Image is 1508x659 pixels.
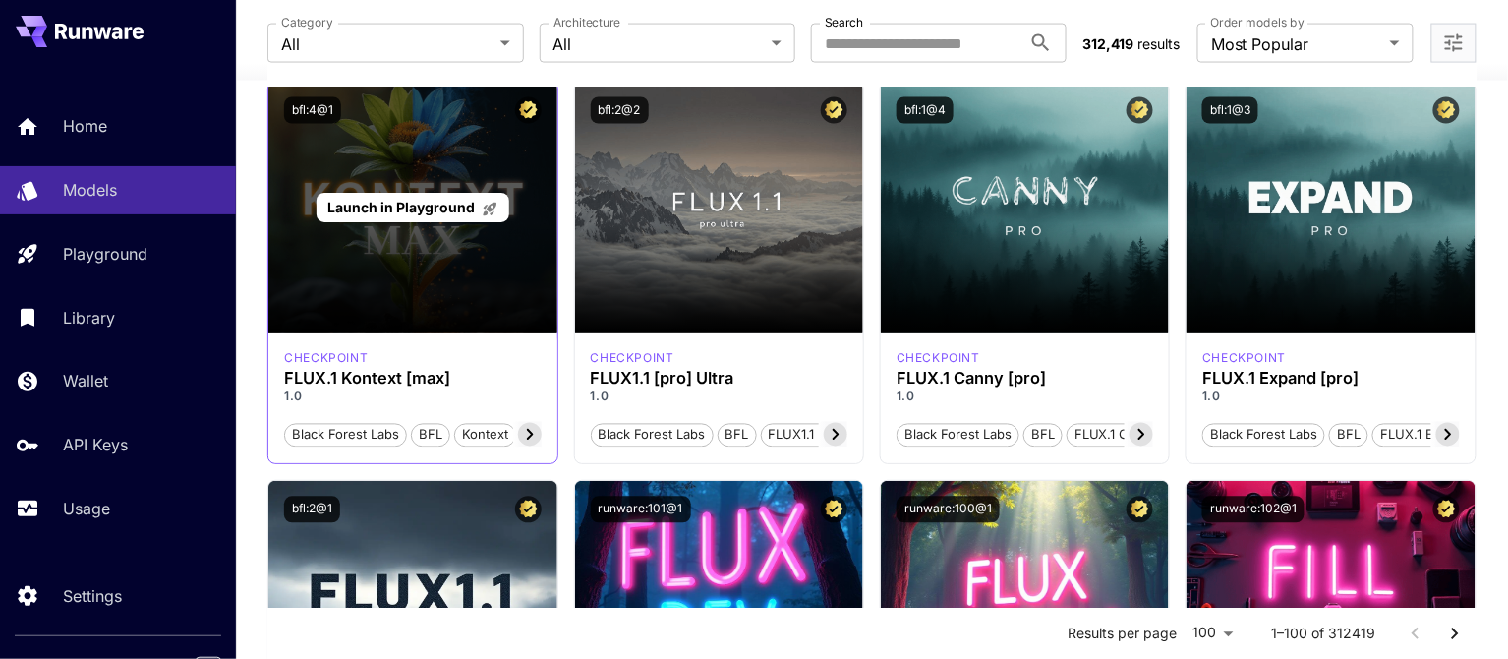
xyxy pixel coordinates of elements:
p: Home [63,114,107,138]
p: checkpoint [1202,349,1286,367]
span: Launch in Playground [328,199,476,215]
label: Architecture [553,15,620,31]
button: bfl:4@1 [284,97,341,124]
div: fluxultra [591,349,674,367]
span: Kontext [455,426,515,446]
button: Certified Model – Vetted for best performance and includes a commercial license. [515,497,542,523]
span: FLUX1.1 [pro] Ultra [762,426,889,446]
img: website_grey.svg [31,51,47,67]
button: BFL [1023,422,1063,448]
img: tab_domain_overview_orange.svg [53,114,69,130]
button: Certified Model – Vetted for best performance and includes a commercial license. [821,497,847,523]
button: Black Forest Labs [897,422,1019,448]
div: fluxpro [897,349,980,367]
h3: FLUX1.1 [pro] Ultra [591,370,847,389]
button: Black Forest Labs [591,422,714,448]
div: fluxpro [1202,349,1286,367]
p: Usage [63,497,110,520]
button: Certified Model – Vetted for best performance and includes a commercial license. [1433,497,1460,523]
span: Black Forest Labs [592,426,713,446]
span: All [553,32,764,56]
button: Certified Model – Vetted for best performance and includes a commercial license. [1127,97,1153,124]
span: Black Forest Labs [1203,426,1324,446]
button: bfl:1@3 [1202,97,1258,124]
p: Wallet [63,369,108,392]
p: API Keys [63,433,128,456]
span: FLUX.1 Canny [pro] [1068,426,1200,446]
p: Library [63,306,115,329]
h3: FLUX.1 Kontext [max] [284,370,541,389]
div: Domain Overview [75,116,176,129]
span: Black Forest Labs [898,426,1018,446]
button: FLUX.1 Canny [pro] [1067,422,1201,448]
span: BFL [1330,426,1367,446]
p: 1.0 [284,389,541,406]
button: Black Forest Labs [1202,422,1325,448]
span: Most Popular [1211,32,1382,56]
p: checkpoint [591,349,674,367]
button: bfl:2@1 [284,497,340,523]
div: Domain: [URL] [51,51,140,67]
div: 100 [1186,619,1241,647]
button: BFL [411,422,450,448]
button: Certified Model – Vetted for best performance and includes a commercial license. [515,97,542,124]
p: 1.0 [897,389,1153,406]
a: Launch in Playground [317,193,508,223]
p: Settings [63,584,122,608]
p: checkpoint [284,349,368,367]
p: 1.0 [1202,389,1459,406]
button: Go to next page [1435,614,1475,653]
button: FLUX1.1 [pro] Ultra [761,422,890,448]
p: 1–100 of 312419 [1272,624,1376,643]
button: Open more filters [1442,31,1466,56]
button: runware:100@1 [897,497,1000,523]
button: BFL [718,422,757,448]
p: Results per page [1069,624,1178,643]
p: Playground [63,242,147,266]
button: bfl:2@2 [591,97,649,124]
button: Certified Model – Vetted for best performance and includes a commercial license. [821,97,847,124]
span: All [281,32,492,56]
label: Category [281,15,333,31]
button: runware:102@1 [1202,497,1305,523]
label: Order models by [1211,15,1305,31]
span: BFL [1024,426,1062,446]
button: runware:101@1 [591,497,691,523]
button: Certified Model – Vetted for best performance and includes a commercial license. [1127,497,1153,523]
button: Kontext [454,422,516,448]
h3: FLUX.1 Expand [pro] [1202,370,1459,389]
p: Models [63,178,117,202]
img: tab_keywords_by_traffic_grey.svg [196,114,211,130]
div: v 4.0.25 [55,31,96,47]
h3: FLUX.1 Canny [pro] [897,370,1153,389]
p: checkpoint [897,349,980,367]
p: 1.0 [591,389,847,406]
button: Certified Model – Vetted for best performance and includes a commercial license. [1433,97,1460,124]
span: results [1137,35,1180,52]
button: bfl:1@4 [897,97,954,124]
button: Black Forest Labs [284,422,407,448]
span: 312,419 [1082,35,1133,52]
span: Black Forest Labs [285,426,406,446]
div: FLUX.1 Kontext [max] [284,349,368,367]
label: Search [825,15,863,31]
div: Keywords by Traffic [217,116,331,129]
img: logo_orange.svg [31,31,47,47]
button: BFL [1329,422,1368,448]
span: BFL [412,426,449,446]
span: BFL [719,426,756,446]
